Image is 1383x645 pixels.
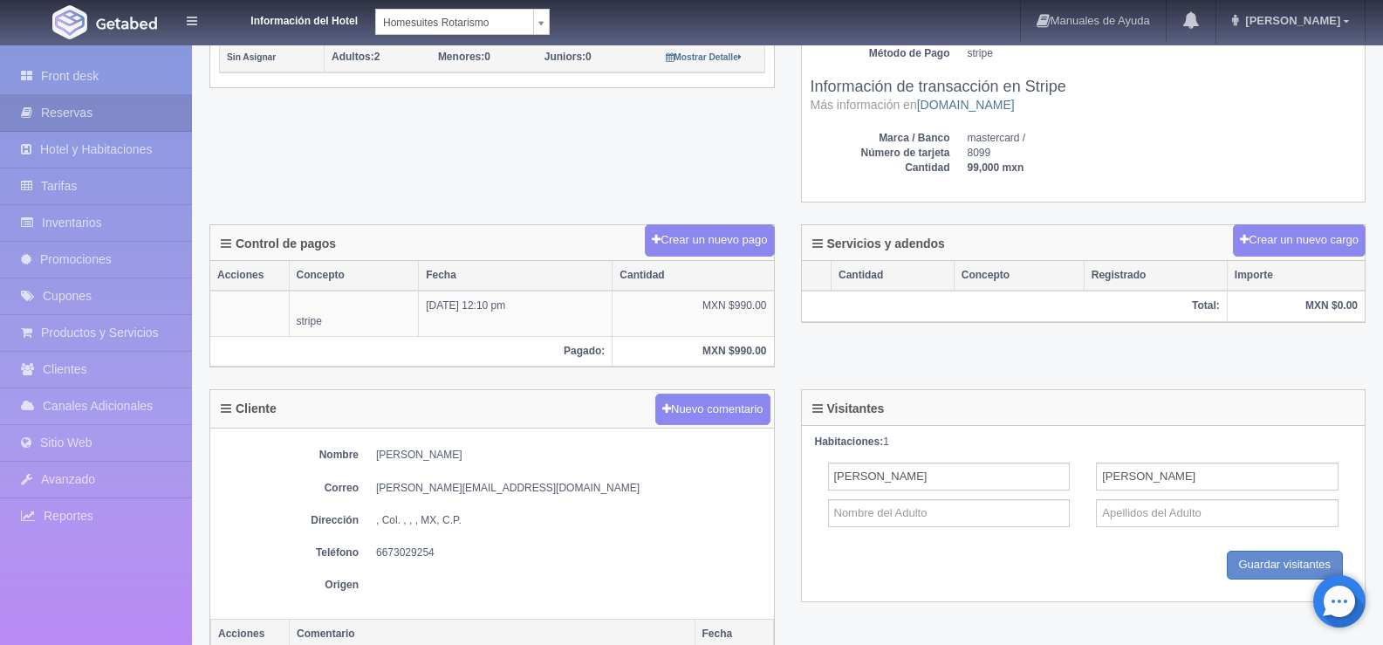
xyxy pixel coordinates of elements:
dd: 8099 [968,146,1357,161]
button: Crear un nuevo pago [645,224,774,257]
input: Guardar visitantes [1227,551,1344,580]
th: Importe [1227,261,1365,291]
dd: , Col. , , , MX, C.P. [376,513,765,528]
dt: Nombre [219,448,359,463]
th: Fecha [419,261,613,291]
th: Registrado [1084,261,1227,291]
dd: [PERSON_NAME] [376,448,765,463]
th: Cantidad [831,261,954,291]
strong: Juniors: [544,51,585,63]
th: MXN $0.00 [1227,291,1365,321]
th: Concepto [289,261,419,291]
dd: [PERSON_NAME][EMAIL_ADDRESS][DOMAIN_NAME] [376,481,765,496]
dd: stripe [968,46,1357,61]
img: Getabed [52,5,87,39]
button: Nuevo comentario [655,394,770,426]
dt: Origen [219,578,359,593]
td: [DATE] 12:10 pm [419,291,613,336]
th: Cantidad [613,261,774,291]
h4: Cliente [221,402,277,415]
h4: Servicios y adendos [812,237,945,250]
th: Concepto [954,261,1084,291]
div: 1 [815,435,1352,449]
dt: Dirección [219,513,359,528]
small: Más información en [811,98,1015,112]
small: Mostrar Detalle [666,52,742,62]
dt: Información del Hotel [218,9,358,29]
dd: mastercard / [968,131,1357,146]
span: 0 [544,51,592,63]
input: Apellidos del Adulto [1096,499,1338,527]
h4: Visitantes [812,402,885,415]
th: Acciones [210,261,289,291]
a: Homesuites Rotarismo [375,9,550,35]
dt: Marca / Banco [811,131,950,146]
a: [DOMAIN_NAME] [917,98,1015,112]
th: MXN $990.00 [613,336,774,366]
th: Pagado: [210,336,613,366]
td: MXN $990.00 [613,291,774,336]
input: Nombre del Adulto [828,463,1071,491]
span: Homesuites Rotarismo [383,10,526,36]
dt: Número de tarjeta [811,146,950,161]
dd: 6673029254 [376,546,765,560]
h3: Información de transacción en Stripe [811,79,1357,113]
img: Getabed [96,17,157,30]
button: Crear un nuevo cargo [1233,224,1366,257]
dt: Cantidad [811,161,950,175]
b: 99,000 mxn [968,161,1024,174]
small: Sin Asignar [227,52,276,62]
th: Total: [802,291,1228,321]
strong: Menores: [438,51,484,63]
dt: Teléfono [219,546,359,560]
strong: Adultos: [332,51,374,63]
span: [PERSON_NAME] [1241,14,1340,27]
dt: Método de Pago [811,46,950,61]
h4: Control de pagos [221,237,336,250]
input: Nombre del Adulto [828,499,1071,527]
input: Apellidos del Adulto [1096,463,1338,491]
td: stripe [289,291,419,336]
a: Mostrar Detalle [666,51,742,63]
span: 0 [438,51,490,63]
span: 2 [332,51,380,63]
strong: Habitaciones: [815,436,884,448]
dt: Correo [219,481,359,496]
